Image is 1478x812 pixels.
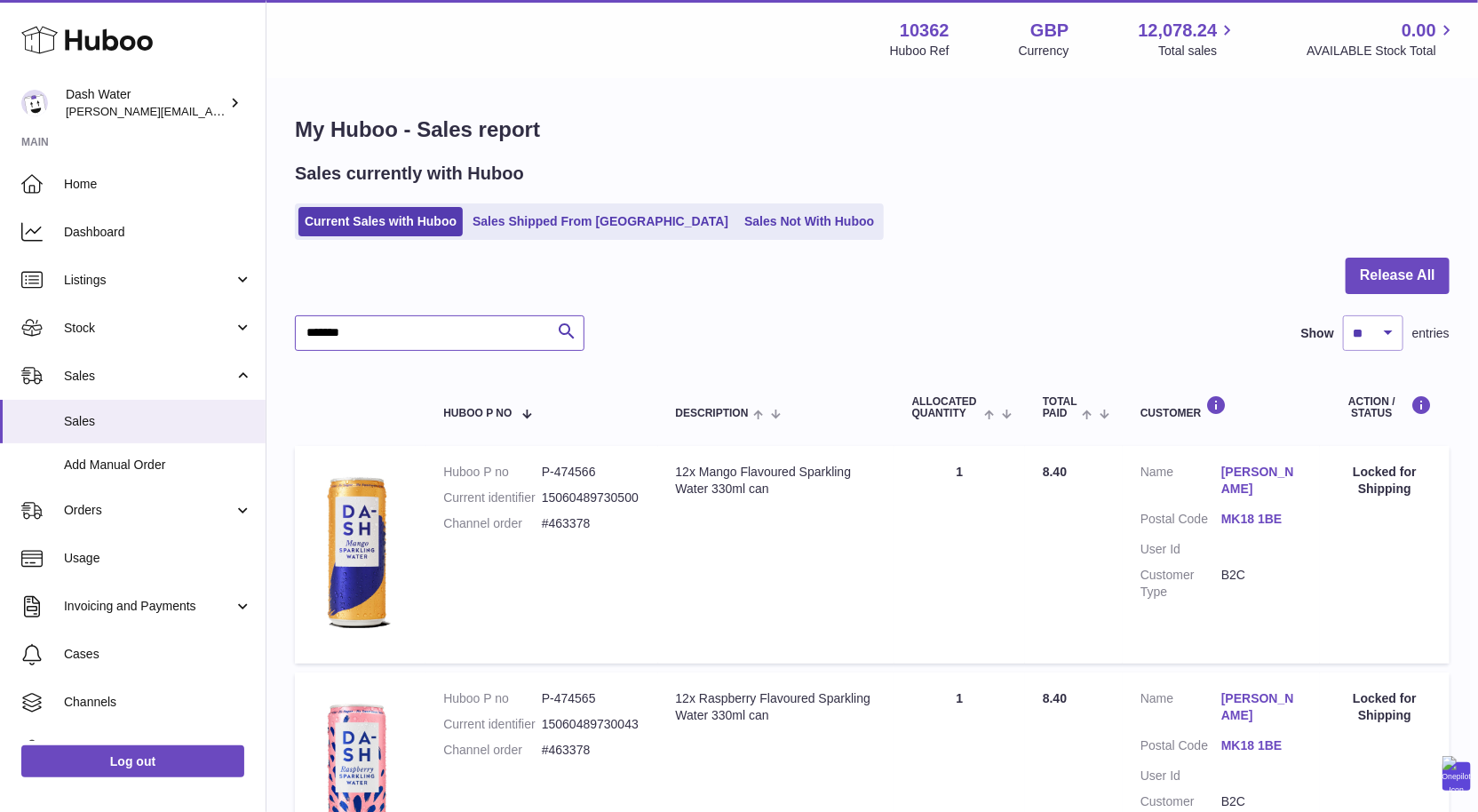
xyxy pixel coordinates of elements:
img: 103621706197908.png [313,464,401,641]
dt: Postal Code [1140,511,1221,532]
dd: #463378 [542,515,640,532]
span: Total paid [1043,396,1077,419]
h2: Sales currently with Huboo [295,162,524,186]
dt: Name [1140,690,1221,728]
span: Add Manual Order [64,457,252,474]
dt: Huboo P no [443,464,542,481]
h1: My Huboo - Sales report [295,115,1450,144]
dd: P-474565 [542,690,640,707]
dt: Current identifier [443,490,542,506]
span: Stock [64,320,234,337]
dt: Huboo P no [443,690,542,707]
dt: Channel order [443,515,542,532]
span: Orders [64,502,234,519]
span: 12,078.24 [1138,19,1217,43]
span: 8.40 [1043,691,1067,705]
dd: 15060489730500 [542,490,640,506]
div: 12x Raspberry Flavoured Sparkling Water 330ml can [676,690,877,724]
a: Sales Not With Huboo [738,207,880,236]
div: Huboo Ref [890,43,950,60]
a: Sales Shipped From [GEOGRAPHIC_DATA] [466,207,735,236]
span: Cases [64,646,252,663]
div: Customer [1140,395,1302,419]
span: Dashboard [64,224,252,241]
dt: Current identifier [443,716,542,733]
dd: #463378 [542,742,640,759]
a: Current Sales with Huboo [298,207,463,236]
a: [PERSON_NAME] [1221,464,1302,498]
span: entries [1412,325,1450,342]
dt: Postal Code [1140,737,1221,759]
div: Locked for Shipping [1338,690,1432,724]
span: ALLOCATED Quantity [912,396,980,419]
span: Sales [64,368,234,385]
div: Dash Water [66,86,226,120]
a: MK18 1BE [1221,511,1302,528]
span: Description [676,408,749,419]
dt: Channel order [443,742,542,759]
span: Sales [64,413,252,430]
div: Action / Status [1338,395,1432,419]
div: Locked for Shipping [1338,464,1432,498]
span: 8.40 [1043,465,1067,479]
dt: Name [1140,464,1221,502]
span: Invoicing and Payments [64,598,234,615]
a: 12,078.24 Total sales [1138,19,1237,60]
div: 12x Mango Flavoured Sparkling Water 330ml can [676,464,877,498]
a: Log out [21,745,244,777]
div: Currency [1019,43,1069,60]
strong: GBP [1030,19,1069,43]
label: Show [1301,325,1334,342]
span: Huboo P no [443,408,512,419]
td: 1 [894,446,1025,664]
span: Channels [64,694,252,711]
button: Release All [1346,258,1450,294]
span: Listings [64,272,234,289]
span: [PERSON_NAME][EMAIL_ADDRESS][DOMAIN_NAME] [66,104,356,118]
dd: P-474566 [542,464,640,481]
dt: User Id [1140,541,1221,558]
a: 0.00 AVAILABLE Stock Total [1307,19,1457,60]
dd: 15060489730043 [542,716,640,733]
strong: 10362 [900,19,950,43]
dt: User Id [1140,768,1221,784]
span: Total sales [1158,43,1237,60]
dd: B2C [1221,567,1302,601]
a: MK18 1BE [1221,737,1302,754]
dt: Customer Type [1140,567,1221,601]
span: Home [64,176,252,193]
img: james@dash-water.com [21,90,48,116]
span: Usage [64,550,252,567]
a: [PERSON_NAME] [1221,690,1302,724]
span: 0.00 [1402,19,1436,43]
span: AVAILABLE Stock Total [1307,43,1457,60]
